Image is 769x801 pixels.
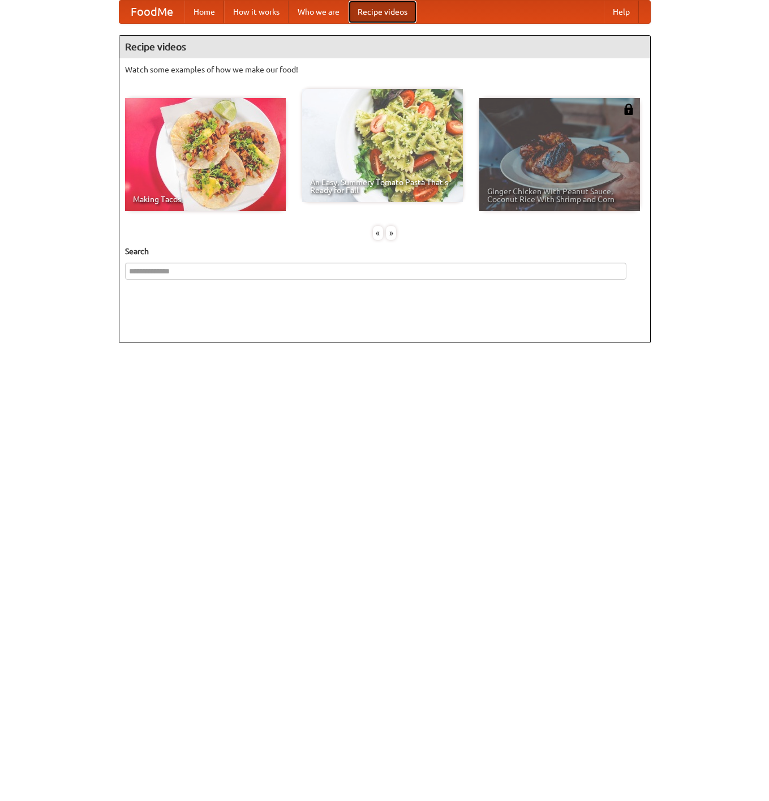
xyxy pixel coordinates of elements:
a: Who we are [289,1,349,23]
a: Making Tacos [125,98,286,211]
a: How it works [224,1,289,23]
a: Help [604,1,639,23]
a: Recipe videos [349,1,416,23]
span: Making Tacos [133,195,278,203]
h4: Recipe videos [119,36,650,58]
span: An Easy, Summery Tomato Pasta That's Ready for Fall [310,178,455,194]
a: FoodMe [119,1,184,23]
div: « [373,226,383,240]
img: 483408.png [623,104,634,115]
p: Watch some examples of how we make our food! [125,64,645,75]
div: » [386,226,396,240]
h5: Search [125,246,645,257]
a: Home [184,1,224,23]
a: An Easy, Summery Tomato Pasta That's Ready for Fall [302,89,463,202]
